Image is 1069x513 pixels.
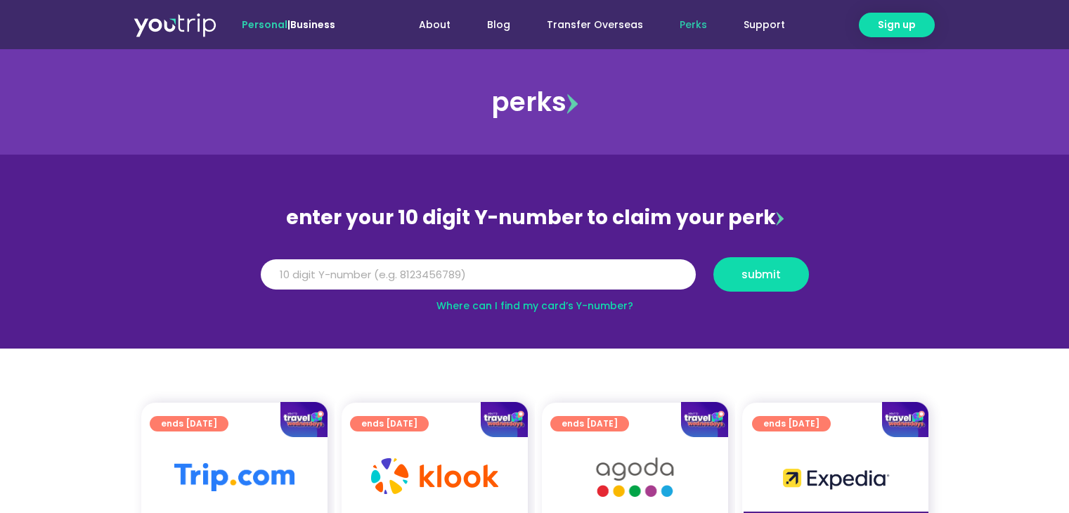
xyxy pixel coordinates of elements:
[529,12,661,38] a: Transfer Overseas
[725,12,803,38] a: Support
[373,12,803,38] nav: Menu
[436,299,633,313] a: Where can I find my card’s Y-number?
[242,18,335,32] span: |
[290,18,335,32] a: Business
[878,18,916,32] span: Sign up
[859,13,935,37] a: Sign up
[401,12,469,38] a: About
[242,18,287,32] span: Personal
[661,12,725,38] a: Perks
[261,259,696,290] input: 10 digit Y-number (e.g. 8123456789)
[254,200,816,236] div: enter your 10 digit Y-number to claim your perk
[469,12,529,38] a: Blog
[713,257,809,292] button: submit
[741,269,781,280] span: submit
[261,257,809,302] form: Y Number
